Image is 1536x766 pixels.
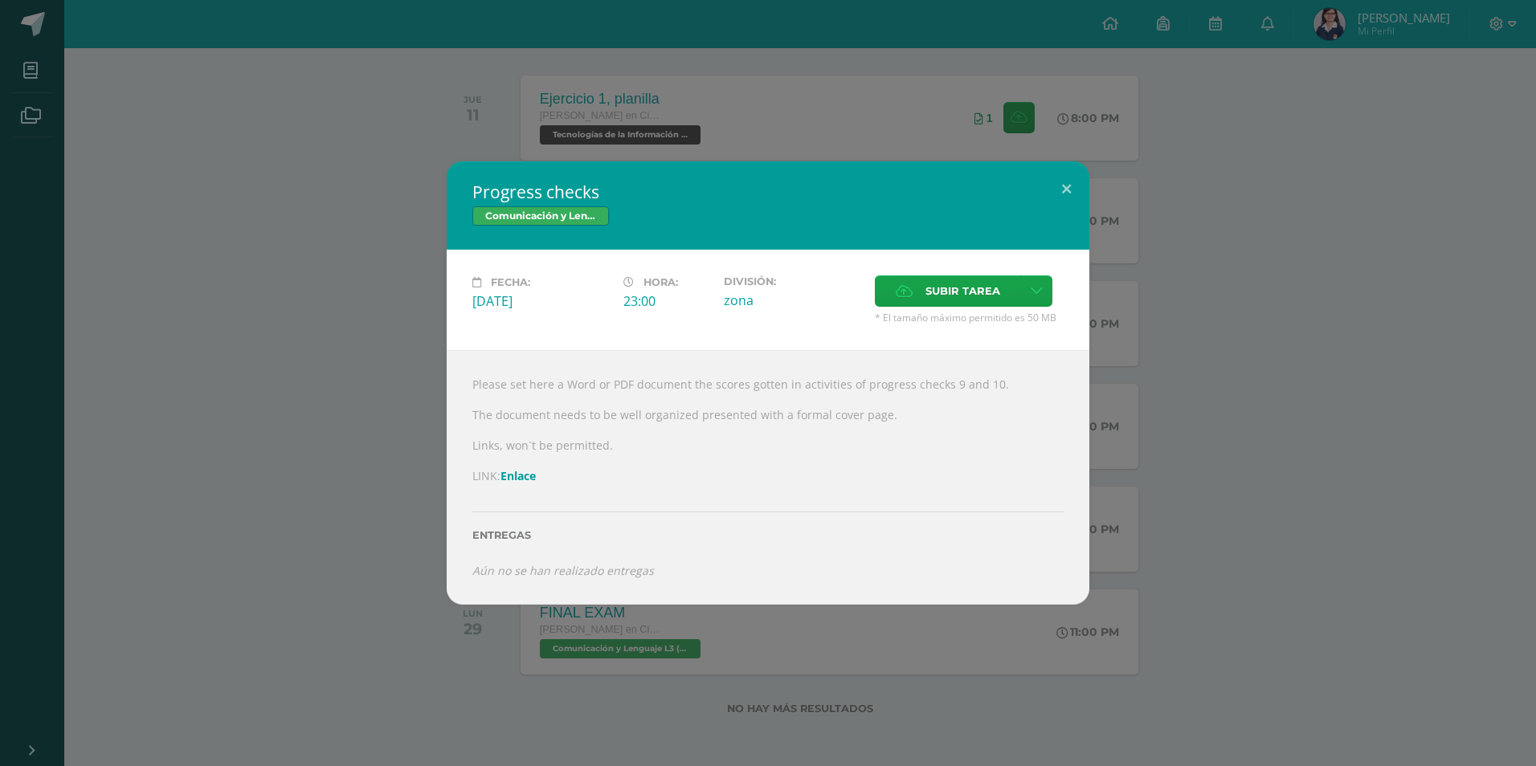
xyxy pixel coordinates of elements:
[875,311,1064,324] span: * El tamaño máximo permitido es 50 MB
[724,291,862,309] div: zona
[925,276,1000,306] span: Subir tarea
[472,206,609,226] span: Comunicación y Lenguaje L3 (Inglés) 5
[472,292,611,310] div: [DATE]
[472,181,1064,203] h2: Progress checks
[472,563,654,578] i: Aún no se han realizado entregas
[1044,161,1089,216] button: Close (Esc)
[500,468,536,483] a: Enlace
[447,350,1089,604] div: Please set here a Word or PDF document the scores gotten in activities of progress checks 9 and 1...
[491,276,530,288] span: Fecha:
[643,276,678,288] span: Hora:
[724,275,862,287] label: División:
[623,292,711,310] div: 23:00
[472,529,1064,541] label: Entregas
